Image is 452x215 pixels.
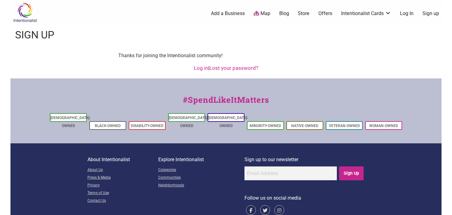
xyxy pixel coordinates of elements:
[87,156,158,164] p: About Intentionalist
[339,166,364,180] input: Sign Up
[254,10,270,17] a: Map
[298,10,309,17] a: Store
[10,94,442,112] div: #SpendLikeItMatters
[158,166,244,174] a: Categories
[194,65,208,71] a: Log in
[211,10,245,17] a: Add a Business
[208,116,248,128] a: [DEMOGRAPHIC_DATA]-Owned
[244,156,365,164] p: Sign up to our newsletter
[95,124,121,128] a: Black-Owned
[244,166,337,180] input: Email Address
[87,182,158,189] a: Privacy
[10,2,40,22] img: Intentionalist
[158,156,244,164] p: Explore Intentionalist
[244,194,365,202] p: Follow us on social media
[291,124,318,128] a: Native-Owned
[87,189,158,197] a: Terms of Use
[250,124,281,128] a: Minority-Owned
[329,124,360,128] a: Veteran-Owned
[118,52,334,60] div: Thanks for joining the Intentionalist community!
[169,116,209,128] a: [DEMOGRAPHIC_DATA]-Owned
[87,166,158,174] a: About Us
[369,124,398,128] a: Woman-Owned
[158,182,244,189] a: Neighborhoods
[17,64,435,72] div: |
[209,65,258,71] a: Lost your password?
[318,10,332,17] a: Offers
[87,174,158,182] a: Press & Media
[158,174,244,182] a: Communities
[422,10,439,17] a: Sign up
[15,28,54,42] h1: Sign up
[87,197,158,205] a: Contact Us
[50,116,91,128] a: [DEMOGRAPHIC_DATA]-Owned
[341,10,391,17] a: Intentionalist Cards
[400,10,414,17] a: Log In
[131,124,163,128] a: Disability-Owned
[279,10,289,17] a: Blog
